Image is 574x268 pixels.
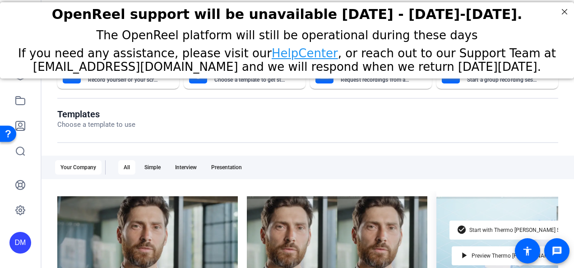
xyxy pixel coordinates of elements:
div: Presentation [206,160,247,175]
div: Interview [170,160,202,175]
h2: OpenReel support will be unavailable Thursday - Friday, October 16th-17th. [11,4,563,20]
mat-icon: play_arrow [459,250,470,261]
a: HelpCenter [272,44,338,58]
span: The OpenReel platform will still be operational during these days [96,26,477,40]
mat-card-subtitle: Start a group recording session [467,77,538,83]
mat-icon: check_circle [457,225,468,236]
h1: Templates [57,109,135,120]
span: If you need any assistance, please visit our , or reach out to our Support Team at [EMAIL_ADDRESS... [18,44,556,71]
mat-icon: accessibility [522,245,533,256]
div: Your Company [55,160,102,175]
mat-card-subtitle: Request recordings from anyone, anywhere [341,77,412,83]
mat-card-subtitle: Record yourself or your screen [88,77,159,83]
div: Close Step [559,4,570,15]
div: DM [9,232,31,254]
p: Choose a template to use [57,120,135,130]
div: All [118,160,135,175]
div: Simple [139,160,166,175]
mat-card-subtitle: Choose a template to get started [214,77,286,83]
mat-icon: message [551,245,562,256]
